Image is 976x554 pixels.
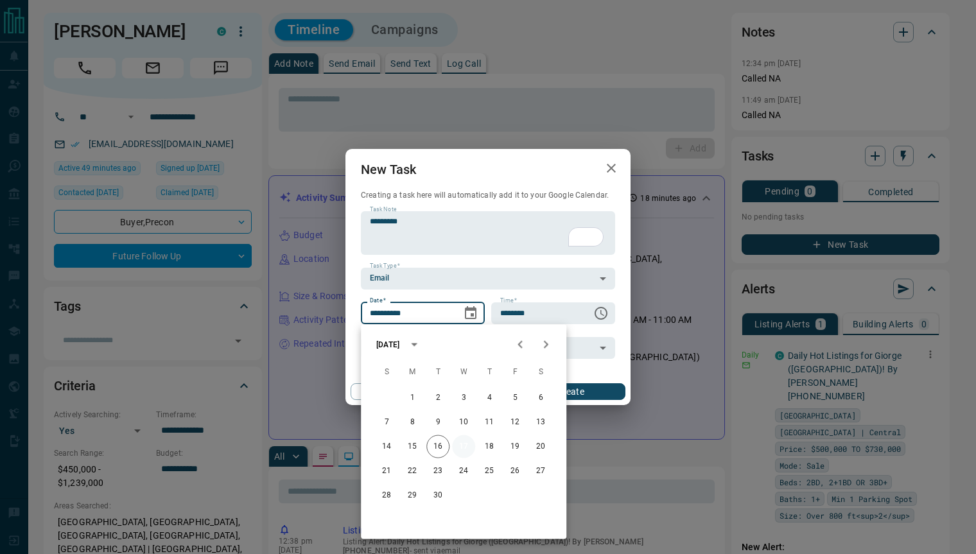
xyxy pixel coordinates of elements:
[478,386,501,410] button: 4
[588,300,614,326] button: Choose time, selected time is 6:00 AM
[361,268,615,290] div: Email
[478,460,501,483] button: 25
[426,460,449,483] button: 23
[351,383,460,400] button: Cancel
[375,359,398,385] span: Sunday
[529,435,552,458] button: 20
[529,411,552,434] button: 13
[478,411,501,434] button: 11
[533,332,559,358] button: Next month
[507,332,533,358] button: Previous month
[516,383,625,400] button: Create
[345,149,431,190] h2: New Task
[452,386,475,410] button: 3
[375,484,398,507] button: 28
[375,460,398,483] button: 21
[503,386,527,410] button: 5
[401,484,424,507] button: 29
[426,386,449,410] button: 2
[401,460,424,483] button: 22
[452,460,475,483] button: 24
[529,359,552,385] span: Saturday
[403,334,425,356] button: calendar view is open, switch to year view
[503,359,527,385] span: Friday
[370,205,396,214] label: Task Note
[426,435,449,458] button: 16
[503,411,527,434] button: 12
[503,460,527,483] button: 26
[478,435,501,458] button: 18
[478,359,501,385] span: Thursday
[370,297,386,305] label: Date
[401,411,424,434] button: 8
[375,435,398,458] button: 14
[452,359,475,385] span: Wednesday
[370,262,400,270] label: Task Type
[361,190,615,201] p: Creating a task here will automatically add it to your Google Calendar.
[500,297,517,305] label: Time
[529,386,552,410] button: 6
[375,411,398,434] button: 7
[426,484,449,507] button: 30
[529,460,552,483] button: 27
[452,435,475,458] button: 17
[426,411,449,434] button: 9
[401,435,424,458] button: 15
[426,359,449,385] span: Tuesday
[401,386,424,410] button: 1
[458,300,484,326] button: Choose date, selected date is Sep 17, 2025
[503,435,527,458] button: 19
[370,216,606,249] textarea: To enrich screen reader interactions, please activate Accessibility in Grammarly extension settings
[401,359,424,385] span: Monday
[376,339,399,351] div: [DATE]
[452,411,475,434] button: 10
